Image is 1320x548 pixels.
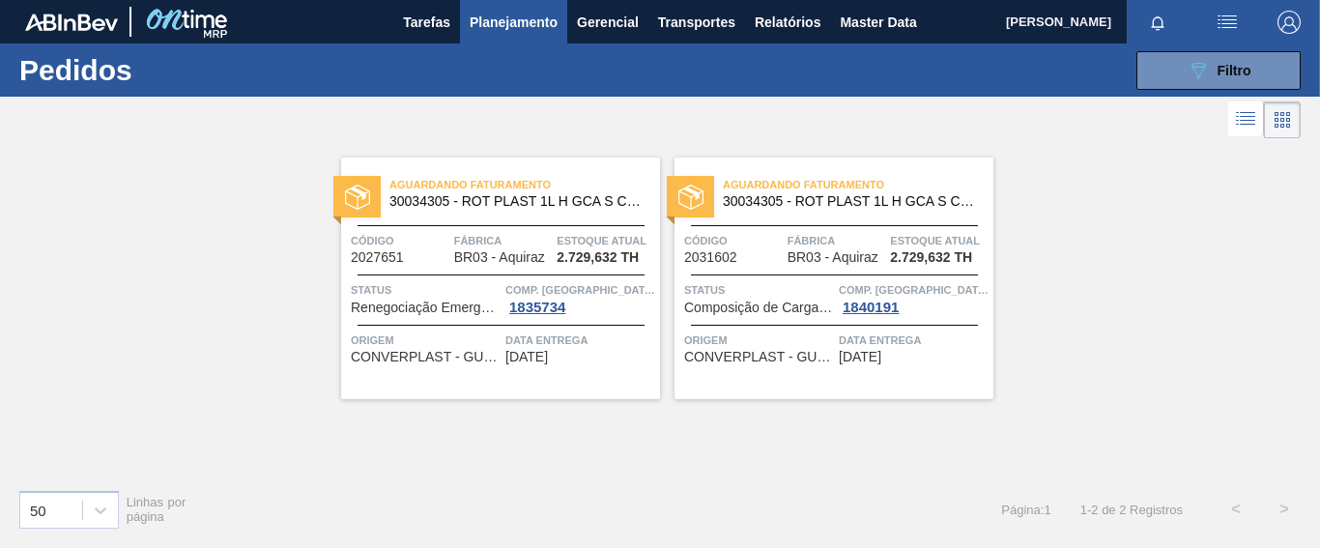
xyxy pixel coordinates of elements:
button: Filtro [1136,51,1301,90]
a: Comp. [GEOGRAPHIC_DATA]1840191 [839,280,989,315]
span: Tarefas [403,11,450,34]
span: Data entrega [505,331,655,350]
button: > [1260,485,1308,534]
img: userActions [1216,11,1239,34]
span: Master Data [840,11,916,34]
div: Visão em Lista [1228,101,1264,138]
span: 25/10/2025 [505,350,548,364]
h1: Pedidos [19,59,290,81]
span: Transportes [658,11,735,34]
span: Aguardando Faturamento [389,175,660,194]
span: 2031602 [684,250,737,265]
span: Status [684,280,834,300]
span: BR03 - Aquiraz [788,250,878,265]
span: Relatórios [755,11,820,34]
span: Origem [684,331,834,350]
span: 30034305 - ROT PLAST 1L H GCA S CL NIV25 [389,194,645,209]
span: Aguardando Faturamento [723,175,993,194]
img: status [345,185,370,210]
button: < [1212,485,1260,534]
a: statusAguardando Faturamento30034305 - ROT PLAST 1L H GCA S CL NIV25Código2031602FábricaBR03 - Aq... [660,158,993,399]
span: Planejamento [470,11,558,34]
span: Filtro [1218,63,1251,78]
span: Data entrega [839,331,989,350]
div: 50 [30,502,46,518]
span: 30034305 - ROT PLAST 1L H GCA S CL NIV25 [723,194,978,209]
span: Página : 1 [1001,503,1050,517]
span: 1 - 2 de 2 Registros [1080,503,1183,517]
span: Linhas por página [127,495,187,524]
span: Origem [351,331,501,350]
span: Estoque atual [890,231,989,250]
span: Composição de Carga Aceita [684,301,834,315]
span: CONVERPLAST - GUARULHOS (SP) [684,350,834,364]
span: 2.729,632 TH [557,250,639,265]
span: Estoque atual [557,231,655,250]
a: statusAguardando Faturamento30034305 - ROT PLAST 1L H GCA S CL NIV25Código2027651FábricaBR03 - Aq... [327,158,660,399]
div: 1835734 [505,300,569,315]
img: status [678,185,703,210]
span: 2.729,632 TH [890,250,972,265]
span: 2027651 [351,250,404,265]
span: Gerencial [577,11,639,34]
div: Visão em Cards [1264,101,1301,138]
span: Comp. Carga [505,280,655,300]
span: Status [351,280,501,300]
span: BR03 - Aquiraz [454,250,545,265]
button: Notificações [1127,9,1189,36]
span: Comp. Carga [839,280,989,300]
img: Logout [1277,11,1301,34]
span: 31/10/2025 [839,350,881,364]
img: TNhmsLtSVTkK8tSr43FrP2fwEKptu5GPRR3wAAAABJRU5ErkJggg== [25,14,118,31]
span: CONVERPLAST - GUARULHOS (SP) [351,350,501,364]
span: Fábrica [454,231,553,250]
a: Comp. [GEOGRAPHIC_DATA]1835734 [505,280,655,315]
span: Código [351,231,449,250]
span: Fábrica [788,231,886,250]
div: 1840191 [839,300,903,315]
span: Código [684,231,783,250]
span: Renegociação Emergencial de Pedido Aceita [351,301,501,315]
